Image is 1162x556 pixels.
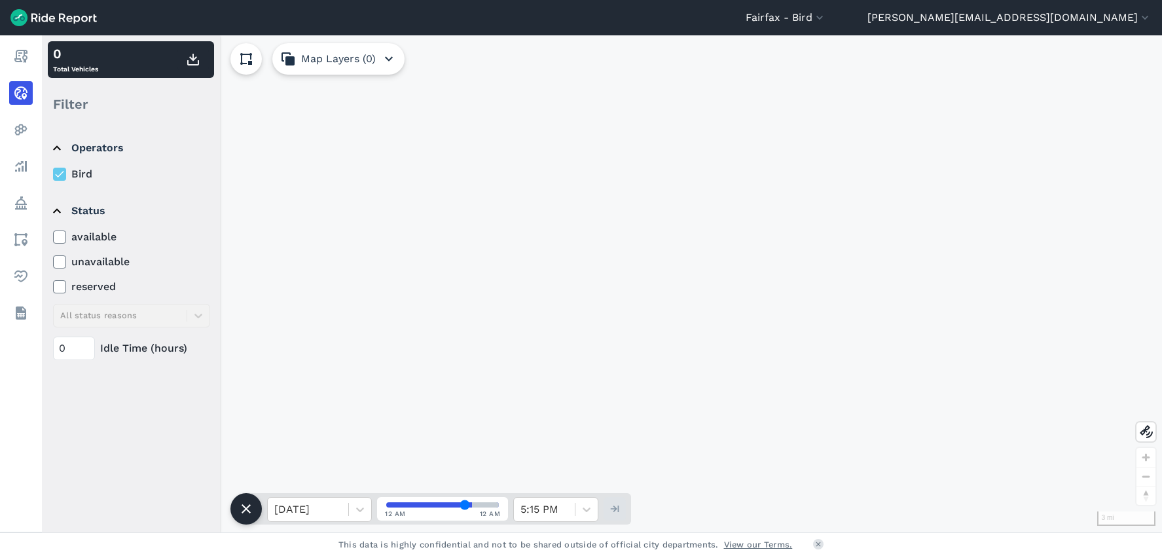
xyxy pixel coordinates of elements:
a: Datasets [9,301,33,325]
div: Idle Time (hours) [53,337,210,360]
span: 12 AM [480,509,501,519]
button: Map Layers (0) [272,43,405,75]
a: View our Terms. [724,538,793,551]
label: reserved [53,279,210,295]
img: Ride Report [10,9,97,26]
button: Fairfax - Bird [746,10,826,26]
div: Total Vehicles [53,44,98,75]
label: Bird [53,166,210,182]
div: 0 [53,44,98,64]
a: Heatmaps [9,118,33,141]
span: 12 AM [385,509,406,519]
a: Policy [9,191,33,215]
label: available [53,229,210,245]
label: unavailable [53,254,210,270]
a: Analyze [9,155,33,178]
a: Realtime [9,81,33,105]
summary: Operators [53,130,208,166]
a: Report [9,45,33,68]
div: Filter [48,84,214,124]
summary: Status [53,193,208,229]
a: Areas [9,228,33,251]
button: [PERSON_NAME][EMAIL_ADDRESS][DOMAIN_NAME] [867,10,1152,26]
div: loading [42,35,1162,532]
a: Health [9,265,33,288]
